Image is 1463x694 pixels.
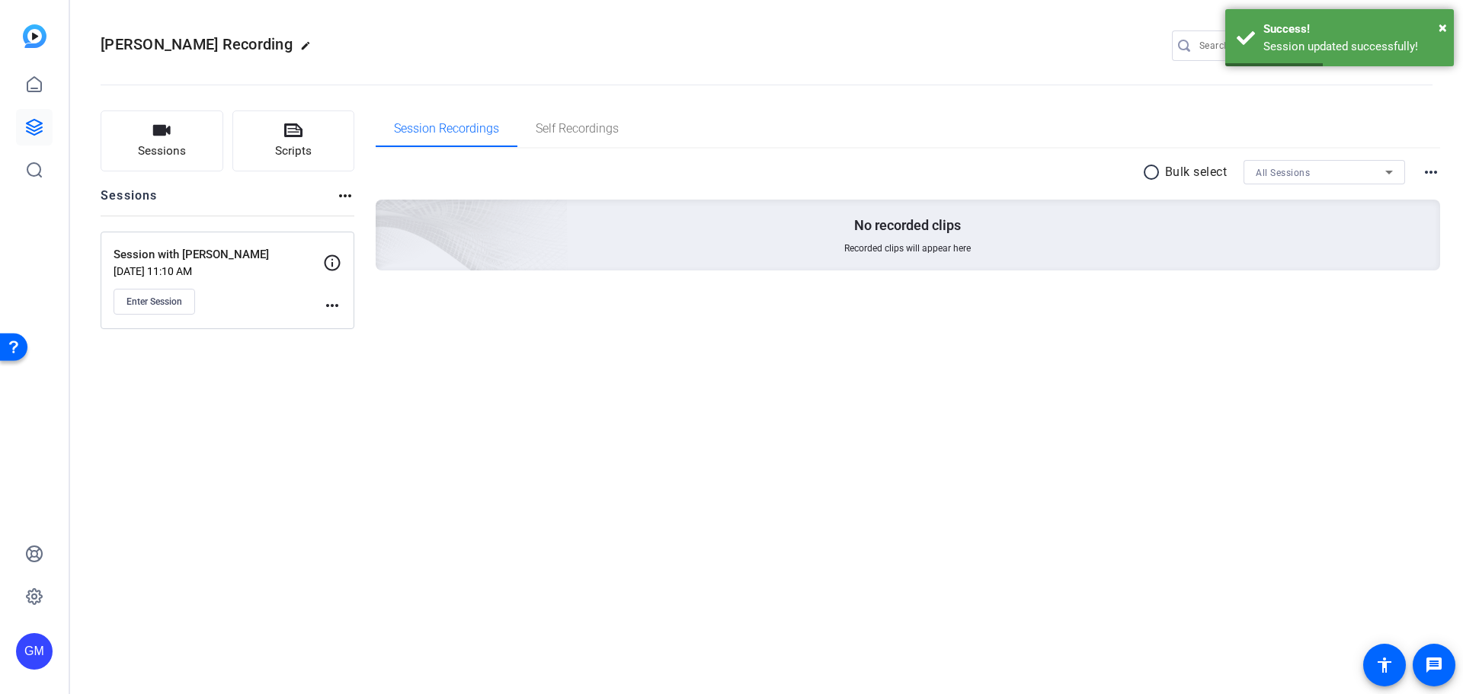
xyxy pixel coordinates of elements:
span: [PERSON_NAME] Recording [101,35,293,53]
span: Self Recordings [536,123,619,135]
mat-icon: more_horiz [1422,163,1440,181]
span: Enter Session [126,296,182,308]
p: No recorded clips [854,216,961,235]
mat-icon: more_horiz [323,296,341,315]
div: GM [16,633,53,670]
img: blue-gradient.svg [23,24,46,48]
div: Session updated successfully! [1263,38,1442,56]
span: Scripts [275,142,312,160]
img: embarkstudio-empty-session.png [205,49,568,379]
p: Session with [PERSON_NAME] [114,246,323,264]
span: All Sessions [1256,168,1310,178]
p: Bulk select [1165,163,1228,181]
mat-icon: radio_button_unchecked [1142,163,1165,181]
p: [DATE] 11:10 AM [114,265,323,277]
mat-icon: more_horiz [336,187,354,205]
h2: Sessions [101,187,158,216]
button: Scripts [232,110,355,171]
span: Recorded clips will appear here [844,242,971,254]
span: × [1439,18,1447,37]
input: Search [1199,37,1337,55]
span: Session Recordings [394,123,499,135]
div: Success! [1263,21,1442,38]
button: Enter Session [114,289,195,315]
button: Close [1439,16,1447,39]
mat-icon: accessibility [1375,656,1394,674]
button: Sessions [101,110,223,171]
mat-icon: edit [300,40,319,59]
span: Sessions [138,142,186,160]
mat-icon: message [1425,656,1443,674]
